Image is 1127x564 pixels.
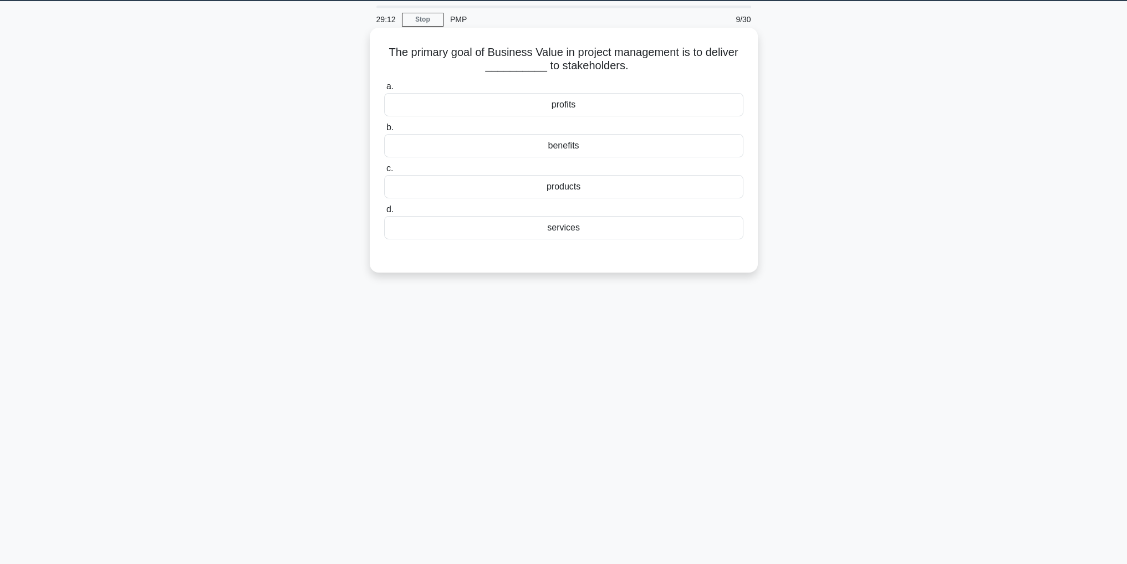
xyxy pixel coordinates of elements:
[384,175,743,198] div: products
[386,163,393,173] span: c.
[383,45,744,73] h5: The primary goal of Business Value in project management is to deliver __________ to stakeholders.
[384,93,743,116] div: profits
[402,13,443,27] a: Stop
[693,8,758,30] div: 9/30
[384,216,743,239] div: services
[443,8,596,30] div: PMP
[370,8,402,30] div: 29:12
[386,122,394,132] span: b.
[386,81,394,91] span: a.
[386,204,394,214] span: d.
[384,134,743,157] div: benefits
